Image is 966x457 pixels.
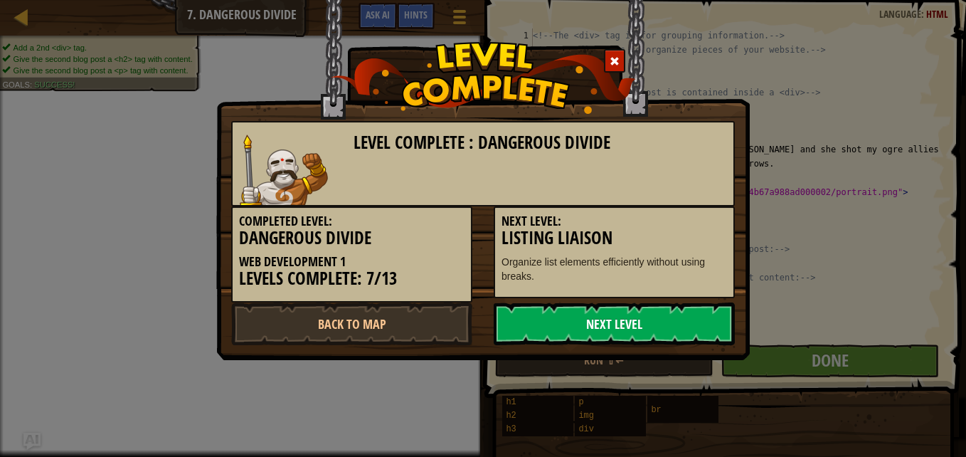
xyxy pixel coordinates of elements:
img: goliath.png [240,135,328,205]
h5: Web Development 1 [239,255,465,269]
h3: Levels Complete: 7/13 [239,269,465,288]
h3: Listing Liaison [501,228,727,248]
h3: Dangerous Divide [239,228,465,248]
h5: Completed Level: [239,214,465,228]
a: Next Level [494,303,735,345]
h3: Level Complete : Dangerous Divide [354,133,727,152]
p: Organize list elements efficiently without using breaks. [501,255,727,283]
a: Back to Map [231,303,472,345]
img: level_complete.png [331,42,636,114]
h5: Next Level: [501,214,727,228]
